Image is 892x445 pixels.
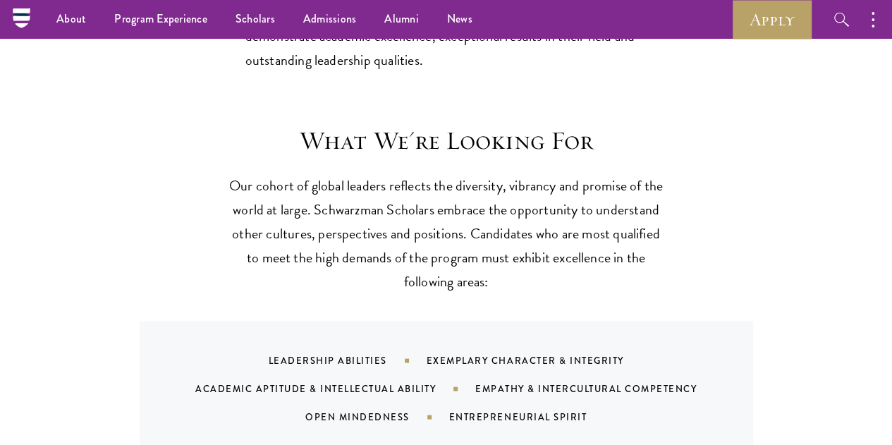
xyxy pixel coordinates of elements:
div: Exemplary Character & Integrity [427,353,659,367]
div: Leadership Abilities [269,353,427,367]
div: Entrepreneurial Spirit [449,410,622,423]
div: Academic Aptitude & Intellectual Ability [195,382,475,395]
h3: What We're Looking For [228,125,665,155]
div: Empathy & Intercultural Competency [475,382,732,395]
p: Our cohort of global leaders reflects the diversity, vibrancy and promise of the world at large. ... [228,173,665,293]
div: Open Mindedness [305,410,449,423]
